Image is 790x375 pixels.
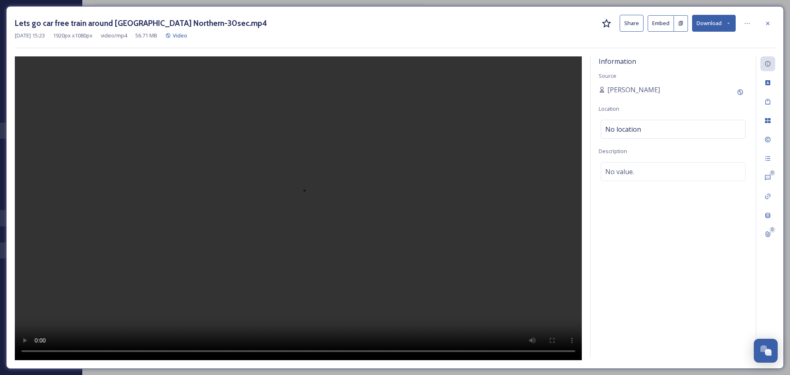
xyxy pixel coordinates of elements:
[15,32,45,40] span: [DATE] 15:23
[53,32,93,40] span: 1920 px x 1080 px
[173,32,187,39] span: Video
[135,32,157,40] span: 56.71 MB
[769,170,775,176] div: 0
[648,15,674,32] button: Embed
[599,105,619,112] span: Location
[599,57,636,66] span: Information
[15,17,267,29] h3: Lets go car free train around [GEOGRAPHIC_DATA] Northern-30sec.mp4
[101,32,127,40] span: video/mp4
[599,72,616,79] span: Source
[605,124,641,134] span: No location
[605,167,634,177] span: No value.
[620,15,644,32] button: Share
[607,85,660,95] span: [PERSON_NAME]
[692,15,736,32] button: Download
[754,339,778,363] button: Open Chat
[599,147,627,155] span: Description
[769,227,775,233] div: 0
